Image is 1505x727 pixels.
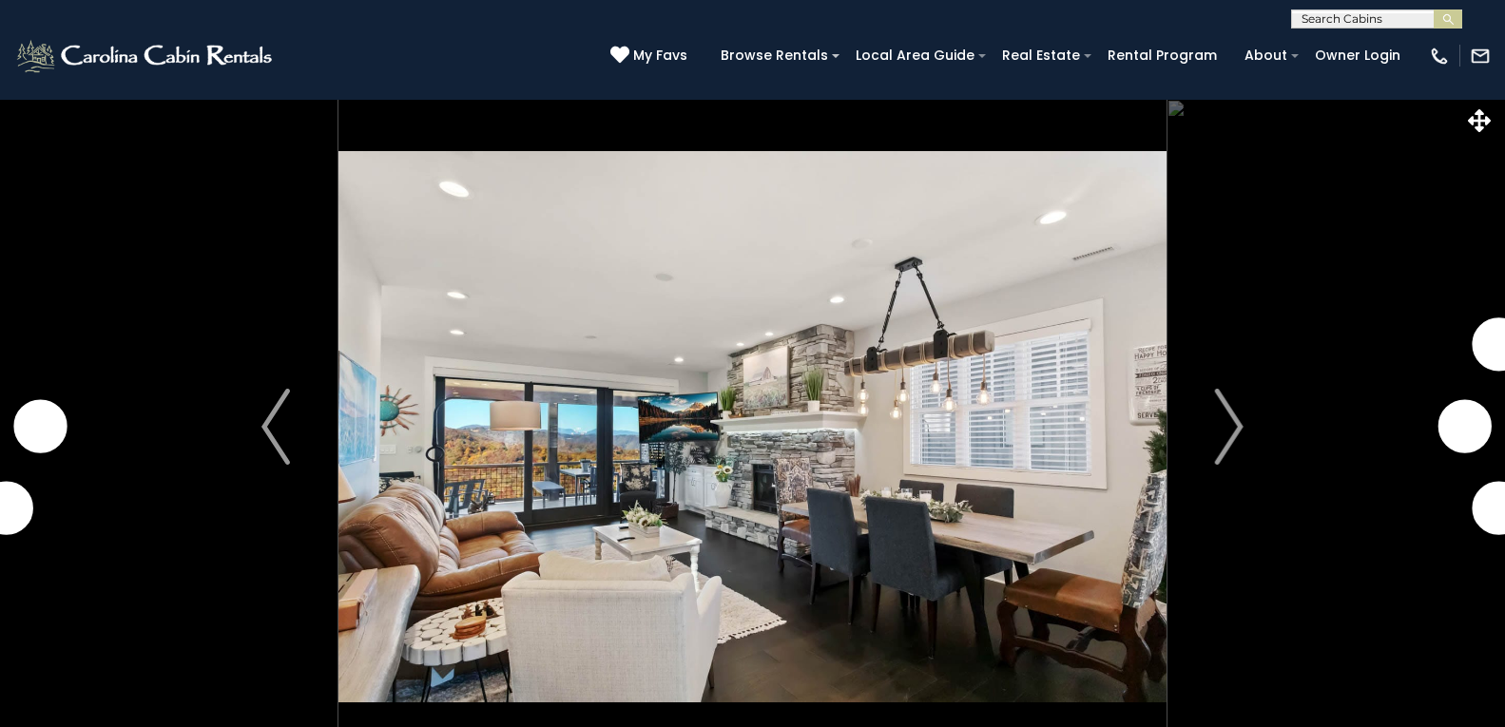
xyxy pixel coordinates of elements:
[1470,46,1491,67] img: mail-regular-white.png
[14,37,278,75] img: White-1-2.png
[846,41,984,70] a: Local Area Guide
[1305,41,1410,70] a: Owner Login
[633,46,687,66] span: My Favs
[1235,41,1297,70] a: About
[1429,46,1450,67] img: phone-regular-white.png
[1098,41,1226,70] a: Rental Program
[261,389,290,465] img: arrow
[610,46,692,67] a: My Favs
[1215,389,1244,465] img: arrow
[993,41,1090,70] a: Real Estate
[711,41,838,70] a: Browse Rentals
